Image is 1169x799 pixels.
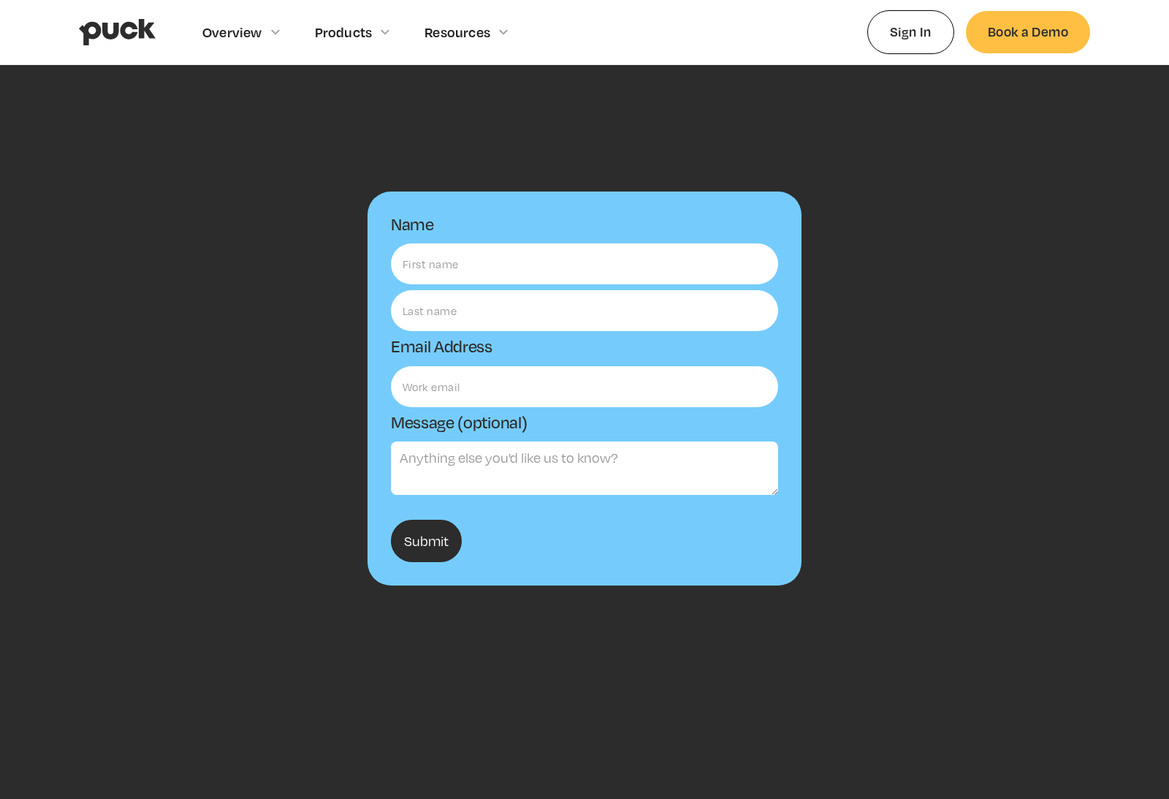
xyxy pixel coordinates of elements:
input: Work email [391,366,778,407]
label: Name [391,215,434,234]
label: Email Address [391,337,492,356]
input: First name [391,243,778,284]
div: Resources [424,24,490,40]
div: Overview [202,24,262,40]
input: Last name [391,290,778,331]
form: Email Form [368,192,801,586]
a: Sign In [867,10,954,53]
label: Message (optional) [391,413,527,432]
input: Submit [391,520,462,562]
div: Products [315,24,373,40]
a: Book a Demo [966,11,1090,53]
